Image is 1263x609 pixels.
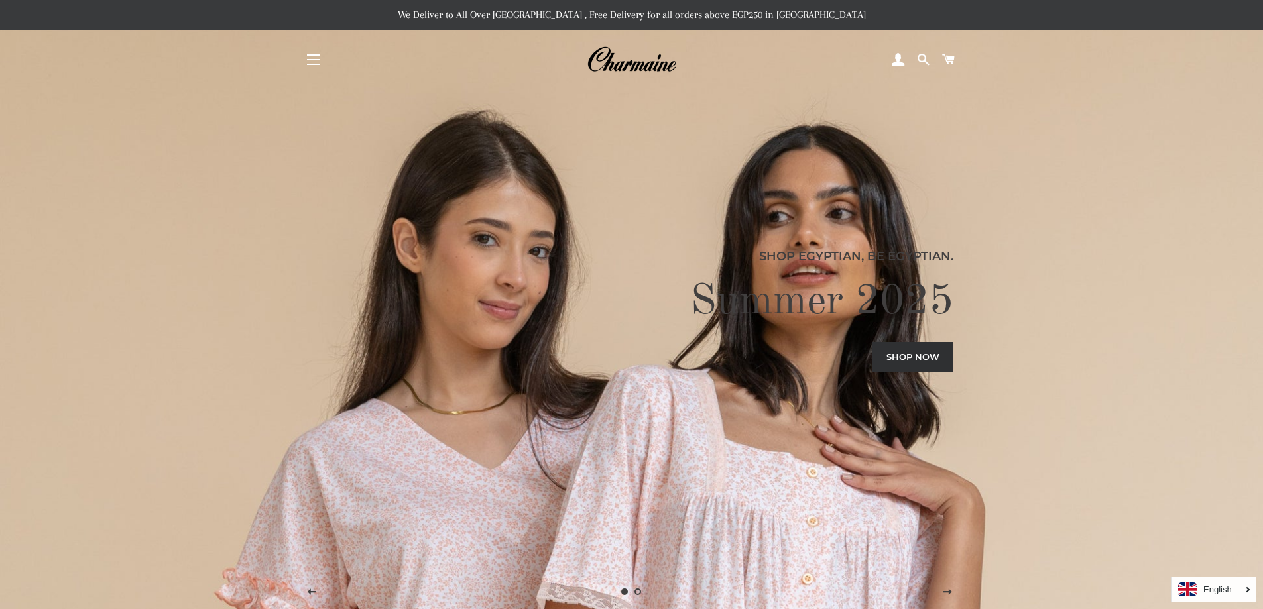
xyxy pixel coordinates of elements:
button: Previous slide [295,576,328,609]
button: Next slide [931,576,964,609]
a: Slide 1, current [619,585,632,598]
h2: Summer 2025 [310,276,953,329]
a: Load slide 2 [632,585,645,598]
p: Shop Egyptian, Be Egyptian. [310,247,953,266]
a: English [1178,582,1249,596]
a: Shop now [872,342,953,371]
img: Charmaine Egypt [587,45,676,74]
i: English [1203,585,1232,594]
